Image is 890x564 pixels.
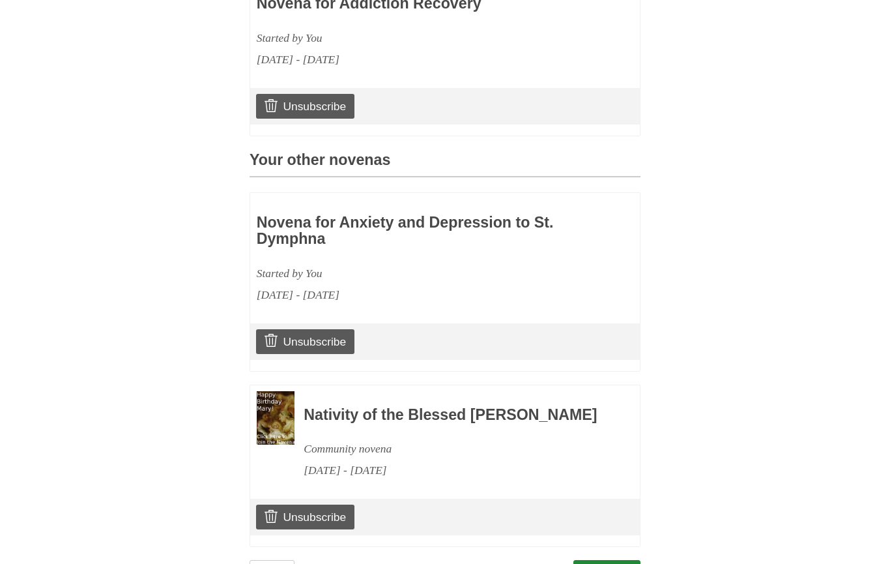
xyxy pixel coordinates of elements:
[256,95,354,119] a: Unsubscribe
[257,28,558,50] div: Started by You
[257,285,558,306] div: [DATE] - [DATE]
[257,215,558,248] h3: Novena for Anxiety and Depression to St. Dymphna
[304,460,605,482] div: [DATE] - [DATE]
[257,50,558,71] div: [DATE] - [DATE]
[256,330,354,355] a: Unsubscribe
[250,153,640,178] h3: Your other novenas
[257,392,294,445] img: Novena image
[304,408,605,424] h3: Nativity of the Blessed [PERSON_NAME]
[257,263,558,285] div: Started by You
[256,505,354,530] a: Unsubscribe
[304,439,605,460] div: Community novena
